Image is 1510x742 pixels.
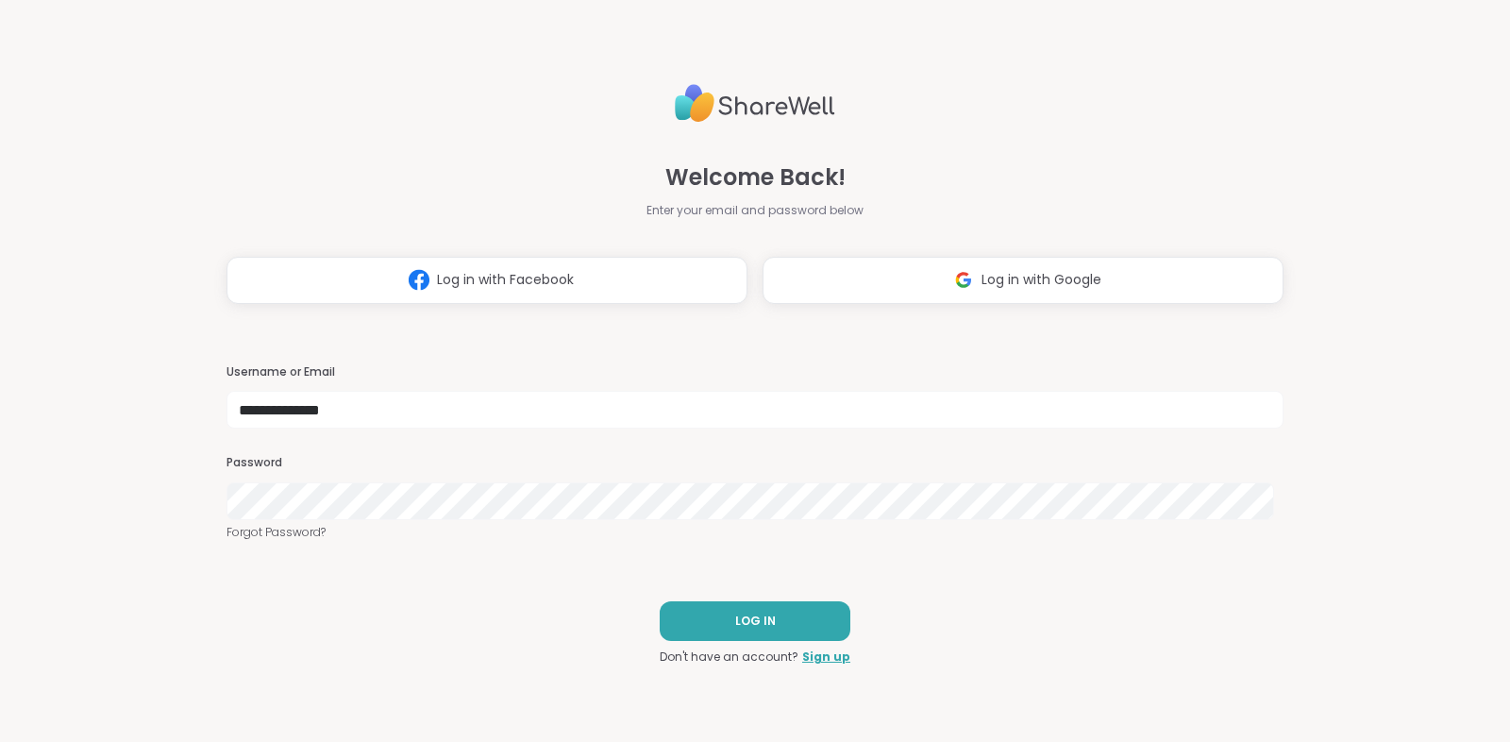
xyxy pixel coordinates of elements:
[226,524,1283,541] a: Forgot Password?
[226,257,747,304] button: Log in with Facebook
[646,202,864,219] span: Enter your email and password below
[981,270,1101,290] span: Log in with Google
[665,160,846,194] span: Welcome Back!
[660,649,798,666] span: Don't have an account?
[946,262,981,297] img: ShareWell Logomark
[735,613,776,630] span: LOG IN
[226,364,1283,380] h3: Username or Email
[660,601,850,641] button: LOG IN
[401,262,437,297] img: ShareWell Logomark
[763,257,1283,304] button: Log in with Google
[437,270,574,290] span: Log in with Facebook
[675,76,835,130] img: ShareWell Logo
[802,649,850,666] a: Sign up
[226,455,1283,471] h3: Password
